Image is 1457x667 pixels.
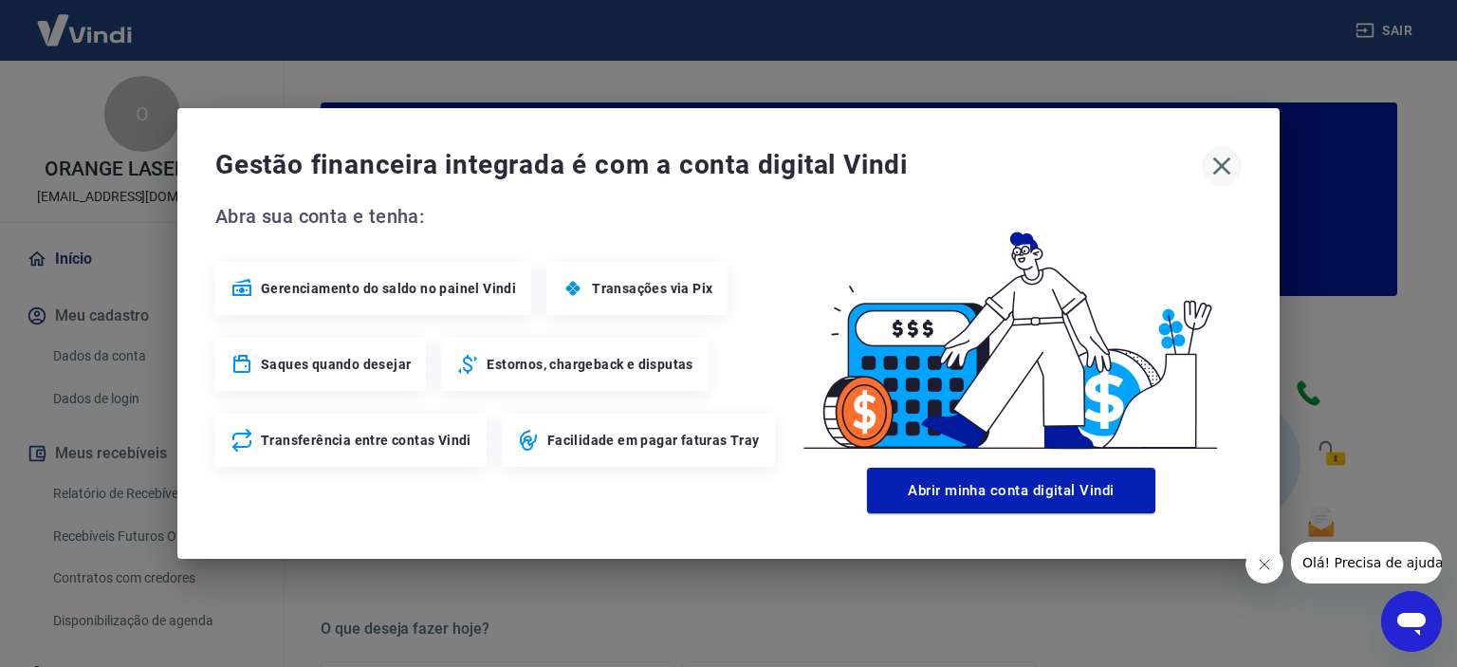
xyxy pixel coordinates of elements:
[11,13,159,28] span: Olá! Precisa de ajuda?
[261,279,516,298] span: Gerenciamento do saldo no painel Vindi
[261,431,471,450] span: Transferência entre contas Vindi
[781,201,1242,460] img: Good Billing
[867,468,1155,513] button: Abrir minha conta digital Vindi
[1245,546,1283,584] iframe: Fechar mensagem
[215,146,1202,184] span: Gestão financeira integrada é com a conta digital Vindi
[547,431,760,450] span: Facilidade em pagar faturas Tray
[592,279,712,298] span: Transações via Pix
[487,355,692,374] span: Estornos, chargeback e disputas
[1291,542,1442,584] iframe: Mensagem da empresa
[1381,591,1442,652] iframe: Botão para abrir a janela de mensagens
[215,201,781,232] span: Abra sua conta e tenha:
[261,355,411,374] span: Saques quando desejar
